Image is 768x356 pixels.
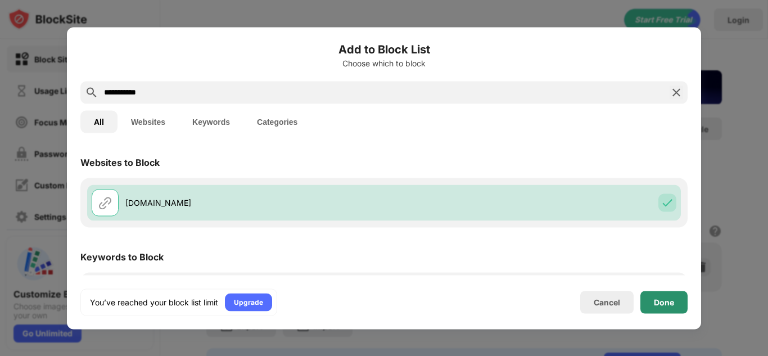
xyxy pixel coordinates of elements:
button: Websites [118,110,179,133]
div: Upgrade [234,296,263,308]
div: [DOMAIN_NAME] [125,197,384,209]
div: Cancel [594,298,620,307]
img: search-close [670,85,683,99]
div: Keywords to Block [80,251,164,262]
img: url.svg [98,196,112,209]
button: Categories [243,110,311,133]
div: You’ve reached your block list limit [90,296,218,308]
img: search.svg [85,85,98,99]
div: Choose which to block [80,58,688,67]
button: Keywords [179,110,243,133]
div: Websites to Block [80,156,160,168]
button: All [80,110,118,133]
div: Done [654,298,674,307]
h6: Add to Block List [80,40,688,57]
